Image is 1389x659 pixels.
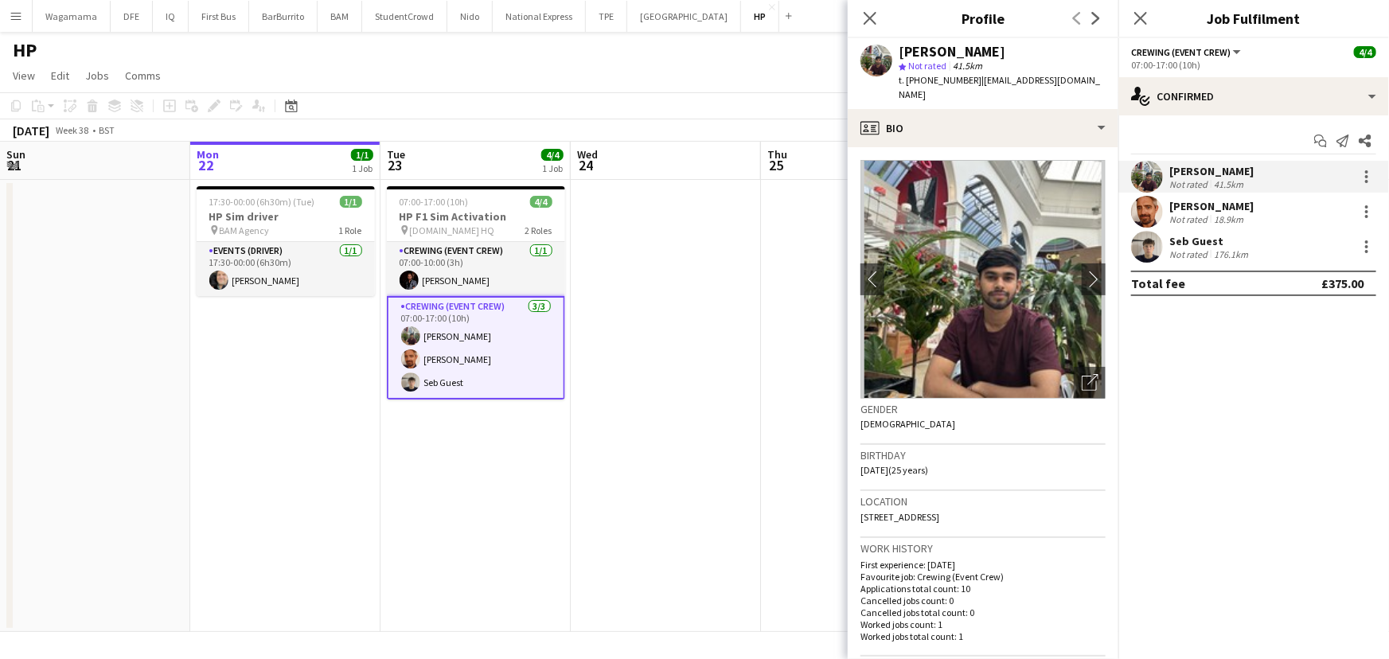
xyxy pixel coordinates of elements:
[197,147,219,162] span: Mon
[249,1,318,32] button: BarBurrito
[542,162,563,174] div: 1 Job
[908,60,946,72] span: Not rated
[860,595,1106,606] p: Cancelled jobs count: 0
[197,242,375,296] app-card-role: Events (Driver)1/117:30-00:00 (6h30m)[PERSON_NAME]
[1211,213,1247,225] div: 18.9km
[387,242,565,296] app-card-role: Crewing (Event Crew)1/107:00-10:00 (3h)[PERSON_NAME]
[950,60,985,72] span: 41.5km
[1169,199,1254,213] div: [PERSON_NAME]
[1211,178,1247,190] div: 41.5km
[339,224,362,236] span: 1 Role
[318,1,362,32] button: BAM
[1169,234,1251,248] div: Seb Guest
[209,196,315,208] span: 17:30-00:00 (6h30m) (Tue)
[1321,275,1364,291] div: £375.00
[13,123,49,138] div: [DATE]
[1131,59,1376,71] div: 07:00-17:00 (10h)
[525,224,552,236] span: 2 Roles
[6,65,41,86] a: View
[189,1,249,32] button: First Bus
[1211,248,1251,260] div: 176.1km
[767,147,787,162] span: Thu
[79,65,115,86] a: Jobs
[340,196,362,208] span: 1/1
[387,209,565,224] h3: HP F1 Sim Activation
[352,162,373,174] div: 1 Job
[860,464,928,476] span: [DATE] (25 years)
[194,156,219,174] span: 22
[85,68,109,83] span: Jobs
[1131,46,1243,58] button: Crewing (Event Crew)
[387,186,565,400] app-job-card: 07:00-17:00 (10h)4/4HP F1 Sim Activation [DOMAIN_NAME] HQ2 RolesCrewing (Event Crew)1/107:00-10:0...
[4,156,25,174] span: 21
[860,618,1106,630] p: Worked jobs count: 1
[860,494,1106,509] h3: Location
[741,1,779,32] button: HP
[1354,46,1376,58] span: 4/4
[447,1,493,32] button: Nido
[1169,164,1254,178] div: [PERSON_NAME]
[1118,77,1389,115] div: Confirmed
[153,1,189,32] button: IQ
[220,224,270,236] span: BAM Agency
[125,68,161,83] span: Comms
[400,196,469,208] span: 07:00-17:00 (10h)
[493,1,586,32] button: National Express
[1074,367,1106,399] div: Open photos pop-in
[899,74,1100,100] span: | [EMAIL_ADDRESS][DOMAIN_NAME]
[860,606,1106,618] p: Cancelled jobs total count: 0
[860,402,1106,416] h3: Gender
[51,68,69,83] span: Edit
[1131,46,1231,58] span: Crewing (Event Crew)
[860,559,1106,571] p: First experience: [DATE]
[860,160,1106,399] img: Crew avatar or photo
[6,147,25,162] span: Sun
[197,209,375,224] h3: HP Sim driver
[1169,248,1211,260] div: Not rated
[860,630,1106,642] p: Worked jobs total count: 1
[1131,275,1185,291] div: Total fee
[860,571,1106,583] p: Favourite job: Crewing (Event Crew)
[765,156,787,174] span: 25
[541,149,564,161] span: 4/4
[387,147,405,162] span: Tue
[848,8,1118,29] h3: Profile
[848,109,1118,147] div: Bio
[197,186,375,296] app-job-card: 17:30-00:00 (6h30m) (Tue)1/1HP Sim driver BAM Agency1 RoleEvents (Driver)1/117:30-00:00 (6h30m)[P...
[13,38,37,62] h1: HP
[53,124,92,136] span: Week 38
[119,65,167,86] a: Comms
[45,65,76,86] a: Edit
[860,418,955,430] span: [DEMOGRAPHIC_DATA]
[410,224,495,236] span: [DOMAIN_NAME] HQ
[860,511,939,523] span: [STREET_ADDRESS]
[899,74,981,86] span: t. [PHONE_NUMBER]
[362,1,447,32] button: StudentCrowd
[860,583,1106,595] p: Applications total count: 10
[586,1,627,32] button: TPE
[387,296,565,400] app-card-role: Crewing (Event Crew)3/307:00-17:00 (10h)[PERSON_NAME][PERSON_NAME]Seb Guest
[627,1,741,32] button: [GEOGRAPHIC_DATA]
[13,68,35,83] span: View
[577,147,598,162] span: Wed
[111,1,153,32] button: DFE
[899,45,1005,59] div: [PERSON_NAME]
[384,156,405,174] span: 23
[860,541,1106,556] h3: Work history
[351,149,373,161] span: 1/1
[99,124,115,136] div: BST
[860,448,1106,462] h3: Birthday
[33,1,111,32] button: Wagamama
[1169,178,1211,190] div: Not rated
[1169,213,1211,225] div: Not rated
[1118,8,1389,29] h3: Job Fulfilment
[530,196,552,208] span: 4/4
[575,156,598,174] span: 24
